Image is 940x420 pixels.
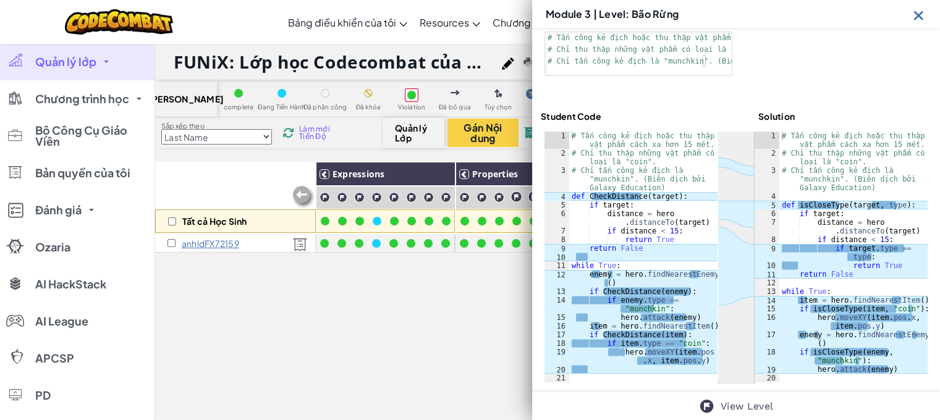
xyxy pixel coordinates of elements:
div: 6 [755,209,779,218]
img: IconChallengeLevel.svg [337,192,347,203]
div: 1 [544,132,569,149]
span: AI HackStack [35,279,106,290]
div: 16 [755,313,779,330]
img: IconChallengeLevel.svg [389,192,399,203]
p: anhldFX72159 [182,238,239,248]
span: Tùy chọn [485,104,512,111]
span: Chương trình học [35,93,129,104]
h4: Student Code [541,111,601,122]
div: 15 [755,304,779,313]
span: Đang Tiến Hành [258,104,305,111]
a: Bảng điều khiển của tôi [282,6,413,39]
img: iconPencil.svg [502,57,514,70]
div: 10 [755,261,779,270]
img: Arrow_Left_Inactive.png [291,185,316,209]
p: Tất cả Học Sinh [182,216,247,226]
img: CodeCombat logo [65,9,173,35]
img: IconChallengeLevel.svg [423,192,434,203]
div: 10 [544,253,569,261]
h1: FUNiX: Lớp học Codecombat của Mentor [PERSON_NAME] [174,50,496,73]
div: 2 [755,149,779,166]
label: Sắp xếp theo [161,121,272,131]
button: Gán Nội dung [447,119,519,147]
div: 17 [544,330,569,339]
div: 11 [544,261,569,270]
img: IconLicenseApply.svg [524,127,543,138]
img: IconChallengeLevel.svg [371,192,382,203]
span: Ozaria [35,241,70,253]
span: Resources [420,16,469,29]
div: 7 [544,227,569,235]
span: Bảng điều khiển của tôi [288,16,396,29]
a: Resources [413,6,486,39]
div: 8 [755,235,779,244]
div: 9 [544,244,569,253]
span: Chương trình học [493,16,572,29]
h4: Solution [758,111,795,122]
img: IconChallengeLevel.svg [699,398,714,414]
img: IconChallengeLevel.svg [354,192,365,203]
div: 6 [544,209,569,227]
span: Đã phân công [303,104,347,111]
img: Icon_Exit.svg [911,7,926,23]
img: IconChallengeLevel.svg [459,192,470,203]
div: 8 [544,235,569,244]
div: 17 [755,330,779,348]
div: 5 [755,201,779,209]
img: IconChallengeLevel.svg [320,192,330,203]
div: 20 [755,374,779,382]
div: 12 [755,279,779,287]
div: 19 [544,348,569,365]
div: 21 [544,374,569,382]
span: [PERSON_NAME] [148,94,224,104]
img: IconReload.svg [282,127,295,139]
span: Đánh giá [35,204,82,216]
div: 11 [755,270,779,279]
div: 18 [544,339,569,348]
img: IconChallengeLevel.svg [528,191,540,203]
span: Đã bỏ qua [439,104,471,111]
div: 20 [544,365,569,374]
div: 14 [755,296,779,304]
div: 13 [544,287,569,296]
span: Quản lý Lớp [395,123,431,143]
img: Licensed [293,238,307,251]
img: IconHint.svg [526,89,536,99]
div: 12 [544,270,569,287]
h3: Module 3 | Level: Bão Rừng [546,9,679,19]
div: 1 [755,132,779,149]
div: 3 [544,166,569,192]
span: Đã khóa [356,104,381,111]
span: Violation [397,104,425,111]
img: IconChallengeLevel.svg [441,192,451,203]
div: 16 [544,322,569,330]
div: 13 [755,287,779,296]
a: View Level [721,399,773,414]
img: IconChallengeLevel.svg [510,191,522,203]
span: Quản lý lớp [35,56,96,67]
img: IconChallengeLevel.svg [494,192,504,203]
div: 7 [755,218,779,235]
span: Bộ Công Cụ Giáo Viên [35,125,146,147]
div: 15 [544,313,569,322]
img: IconChallengeLevel.svg [476,192,487,203]
div: 18 [755,348,779,365]
img: IconSkippedLevel.svg [451,90,460,95]
div: 19 [755,365,779,374]
div: 9 [755,244,779,261]
div: 4 [755,192,779,201]
div: 14 [544,296,569,313]
span: AI League [35,316,88,327]
div: 4 [544,192,569,201]
span: complete [224,104,254,111]
a: Chương trình học [486,6,590,39]
span: Bản quyền của tôi [35,167,130,178]
div: 2 [544,149,569,166]
span: Làm mới Tiến Độ [299,125,337,140]
img: IconChallengeLevel.svg [406,192,417,203]
div: 3 [755,166,779,192]
img: python.png [523,57,533,67]
div: 5 [544,201,569,209]
img: IconOptionalLevel.svg [494,89,502,99]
